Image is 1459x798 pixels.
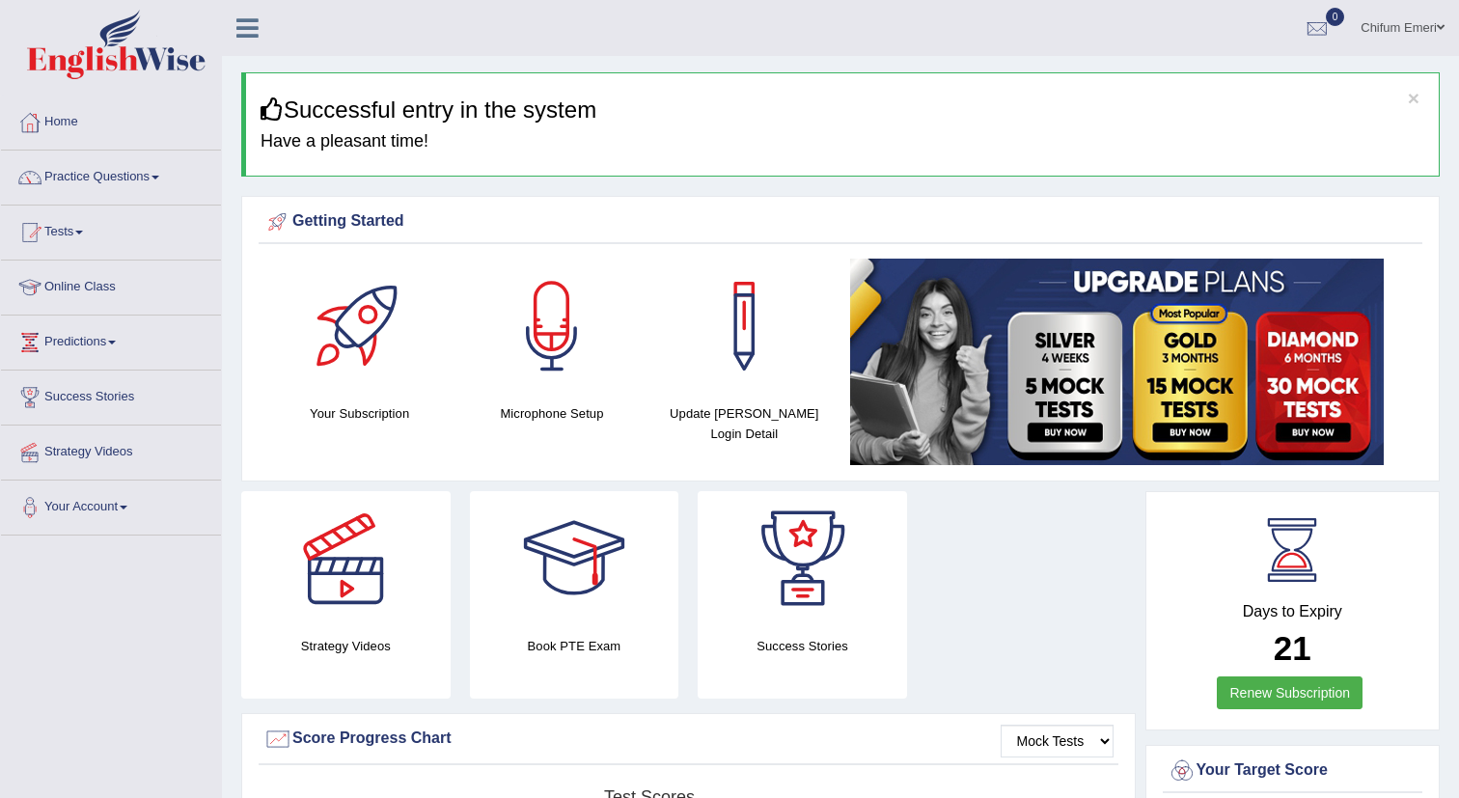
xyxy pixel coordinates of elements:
h4: Have a pleasant time! [261,132,1424,151]
h4: Microphone Setup [465,403,638,424]
h4: Your Subscription [273,403,446,424]
a: Home [1,96,221,144]
div: Getting Started [263,207,1418,236]
a: Your Account [1,481,221,529]
a: Online Class [1,261,221,309]
a: Renew Subscription [1217,676,1363,709]
h4: Strategy Videos [241,636,451,656]
span: 0 [1326,8,1345,26]
img: small5.jpg [850,259,1384,465]
a: Success Stories [1,371,221,419]
h4: Days to Expiry [1168,603,1418,620]
h4: Update [PERSON_NAME] Login Detail [658,403,831,444]
h3: Successful entry in the system [261,97,1424,123]
h4: Book PTE Exam [470,636,679,656]
b: 21 [1274,629,1311,667]
button: × [1408,88,1419,108]
div: Your Target Score [1168,757,1418,785]
a: Practice Questions [1,151,221,199]
a: Tests [1,206,221,254]
div: Score Progress Chart [263,725,1114,754]
a: Predictions [1,316,221,364]
a: Strategy Videos [1,426,221,474]
h4: Success Stories [698,636,907,656]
